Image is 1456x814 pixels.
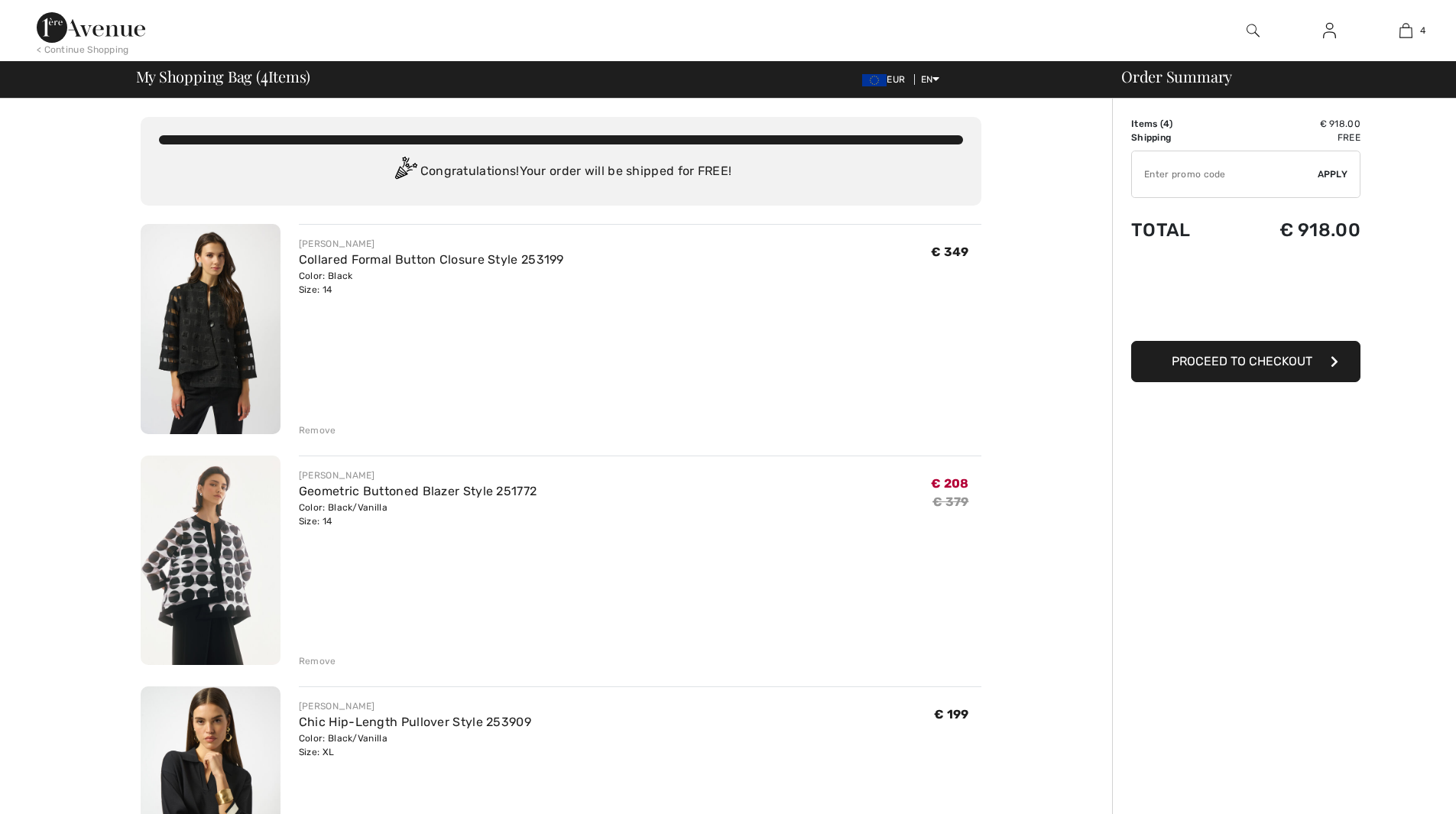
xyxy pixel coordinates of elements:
[390,157,420,187] img: Congratulation2.svg
[299,699,531,713] div: [PERSON_NAME]
[136,69,311,84] span: My Shopping Bag ( Items)
[1368,21,1443,40] a: 4
[299,269,564,297] div: Color: Black Size: 14
[141,456,280,666] img: Geometric Buttoned Blazer Style 251772
[299,237,564,251] div: [PERSON_NAME]
[299,469,537,482] div: [PERSON_NAME]
[862,74,911,85] span: EUR
[1131,341,1360,382] button: Proceed to Checkout
[141,224,280,434] img: Collared Formal Button Closure Style 253199
[37,43,129,57] div: < Continue Shopping
[37,12,145,43] img: 1ère Avenue
[1131,256,1360,336] iframe: PayPal
[931,476,969,491] span: € 208
[1399,21,1412,40] img: My Bag
[932,495,969,509] s: € 379
[1247,21,1260,40] img: search the website
[931,245,969,259] span: € 349
[261,65,268,85] span: 4
[934,707,969,722] span: € 199
[159,157,963,187] div: Congratulations! Your order will be shipped for FREE!
[299,715,531,729] a: Chic Hip-Length Pullover Style 253909
[1172,354,1312,368] span: Proceed to Checkout
[1131,204,1227,256] td: Total
[1311,21,1348,41] a: Sign In
[299,423,336,437] div: Remove
[299,484,537,498] a: Geometric Buttoned Blazer Style 251772
[299,252,564,267] a: Collared Formal Button Closure Style 253199
[1420,24,1425,37] span: 4
[1131,117,1227,131] td: Items ( )
[1103,69,1447,84] div: Order Summary
[299,654,336,668] div: Remove
[1227,117,1360,131] td: € 918.00
[1323,21,1336,40] img: My Info
[921,74,940,85] span: EN
[862,74,887,86] img: Euro
[1163,118,1169,129] span: 4
[1227,131,1360,144] td: Free
[299,731,531,759] div: Color: Black/Vanilla Size: XL
[299,501,537,528] div: Color: Black/Vanilla Size: 14
[1131,131,1227,144] td: Shipping
[1227,204,1360,256] td: € 918.00
[1132,151,1318,197] input: Promo code
[1318,167,1348,181] span: Apply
